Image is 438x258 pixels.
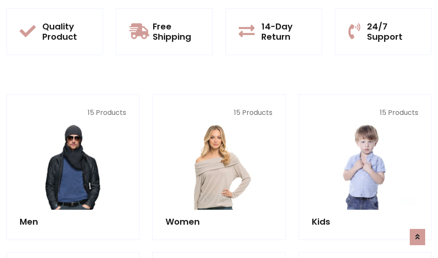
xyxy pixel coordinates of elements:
h5: 24/7 Support [367,21,418,42]
h5: Quality Product [42,21,90,42]
p: 15 Products [312,108,418,118]
h5: Men [20,217,126,227]
h5: Women [166,217,272,227]
p: 15 Products [166,108,272,118]
h5: Free Shipping [153,21,199,42]
h5: 14-Day Return [261,21,309,42]
h5: Kids [312,217,418,227]
p: 15 Products [20,108,126,118]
